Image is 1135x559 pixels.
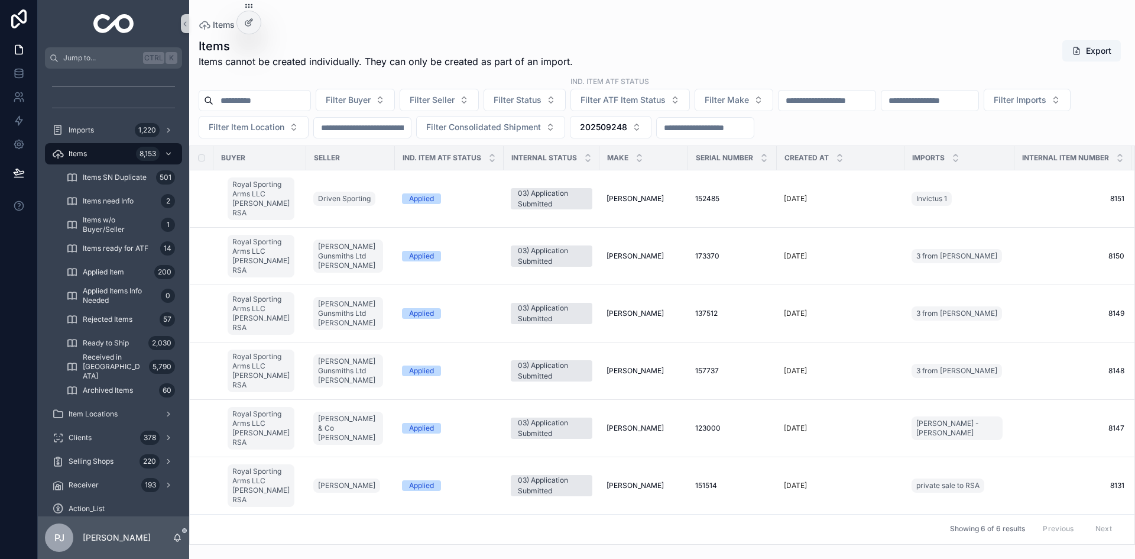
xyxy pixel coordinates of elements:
[45,47,182,69] button: Jump to...CtrlK
[69,409,118,419] span: Item Locations
[83,386,133,395] span: Archived Items
[511,188,592,209] a: 03) Application Submitted
[59,356,182,377] a: Received in [GEOGRAPHIC_DATA]5,790
[221,153,245,163] span: Buyer
[1022,251,1124,261] span: 8150
[313,352,388,390] a: [PERSON_NAME] Gunsmiths Ltd [PERSON_NAME]
[313,189,388,208] a: Driven Sporting
[59,167,182,188] a: Items SN Duplicate501
[695,309,718,318] span: 137512
[409,423,434,434] div: Applied
[912,476,1007,495] a: private sale to RSA
[784,424,807,433] p: [DATE]
[607,309,681,318] a: [PERSON_NAME]
[518,360,585,382] div: 03) Application Submitted
[228,405,299,452] a: Royal Sporting Arms LLC [PERSON_NAME] RSA
[912,479,984,493] a: private sale to RSA
[199,54,573,69] span: Items cannot be created individually. They can only be created as part of an import.
[1022,424,1124,433] span: 8147
[313,237,388,275] a: [PERSON_NAME] Gunsmiths Ltd [PERSON_NAME]
[784,309,807,318] p: [DATE]
[1022,366,1124,376] span: 8148
[607,194,664,203] span: [PERSON_NAME]
[228,232,299,280] a: Royal Sporting Arms LLC [PERSON_NAME] RSA
[1022,481,1124,490] a: 8131
[912,361,1007,380] a: 3 from [PERSON_NAME]
[695,424,770,433] a: 123000
[228,347,299,395] a: Royal Sporting Arms LLC [PERSON_NAME] RSA
[784,194,897,203] a: [DATE]
[318,194,371,203] span: Driven Sporting
[69,125,94,135] span: Imports
[199,19,235,31] a: Items
[518,188,585,209] div: 03) Application Submitted
[232,352,290,390] span: Royal Sporting Arms LLC [PERSON_NAME] RSA
[228,407,294,450] a: Royal Sporting Arms LLC [PERSON_NAME] RSA
[313,295,388,332] a: [PERSON_NAME] Gunsmiths Ltd [PERSON_NAME]
[403,153,481,163] span: Ind. Item ATF Status
[784,309,897,318] a: [DATE]
[83,173,147,182] span: Items SN Duplicate
[607,366,664,376] span: [PERSON_NAME]
[784,481,897,490] a: [DATE]
[409,480,434,491] div: Applied
[313,479,380,493] a: [PERSON_NAME]
[1022,194,1124,203] span: 8151
[136,147,160,161] div: 8,153
[59,332,182,354] a: Ready to Ship2,030
[518,475,585,496] div: 03) Application Submitted
[83,267,124,277] span: Applied Item
[232,295,290,332] span: Royal Sporting Arms LLC [PERSON_NAME] RSA
[916,481,980,490] span: private sale to RSA
[1062,40,1121,62] button: Export
[916,251,997,261] span: 3 from [PERSON_NAME]
[59,380,182,401] a: Archived Items60
[695,424,721,433] span: 123000
[607,366,681,376] a: [PERSON_NAME]
[912,364,1002,378] a: 3 from [PERSON_NAME]
[984,89,1071,111] button: Select Button
[83,315,132,324] span: Rejected Items
[149,360,175,374] div: 5,790
[199,116,309,138] button: Select Button
[912,416,1003,440] a: [PERSON_NAME] - [PERSON_NAME]
[318,414,378,442] span: [PERSON_NAME] & Co [PERSON_NAME]
[518,303,585,324] div: 03) Application Submitted
[912,414,1007,442] a: [PERSON_NAME] - [PERSON_NAME]
[54,531,64,545] span: PJ
[402,480,497,491] a: Applied
[318,357,378,385] span: [PERSON_NAME] Gunsmiths Ltd [PERSON_NAME]
[912,306,1002,321] a: 3 from [PERSON_NAME]
[409,308,434,319] div: Applied
[228,290,299,337] a: Royal Sporting Arms LLC [PERSON_NAME] RSA
[695,194,770,203] a: 152485
[607,309,664,318] span: [PERSON_NAME]
[511,418,592,439] a: 03) Application Submitted
[426,121,541,133] span: Filter Consolidated Shipment
[228,464,294,507] a: Royal Sporting Arms LLC [PERSON_NAME] RSA
[912,304,1007,323] a: 3 from [PERSON_NAME]
[607,424,664,433] span: [PERSON_NAME]
[209,121,284,133] span: Filter Item Location
[402,251,497,261] a: Applied
[695,481,717,490] span: 151514
[607,251,664,261] span: [PERSON_NAME]
[228,175,299,222] a: Royal Sporting Arms LLC [PERSON_NAME] RSA
[695,251,770,261] a: 173370
[140,454,160,468] div: 220
[45,427,182,448] a: Clients378
[45,451,182,472] a: Selling Shops220
[607,481,664,490] span: [PERSON_NAME]
[167,53,176,63] span: K
[45,143,182,164] a: Items8,153
[45,474,182,496] a: Receiver193
[318,242,378,270] span: [PERSON_NAME] Gunsmiths Ltd [PERSON_NAME]
[409,366,434,376] div: Applied
[59,238,182,259] a: Items ready for ATF14
[784,153,829,163] span: Created at
[161,218,175,232] div: 1
[511,153,577,163] span: Internal Status
[916,194,947,203] span: Invictus 1
[59,214,182,235] a: Items w/o Buyer/Seller1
